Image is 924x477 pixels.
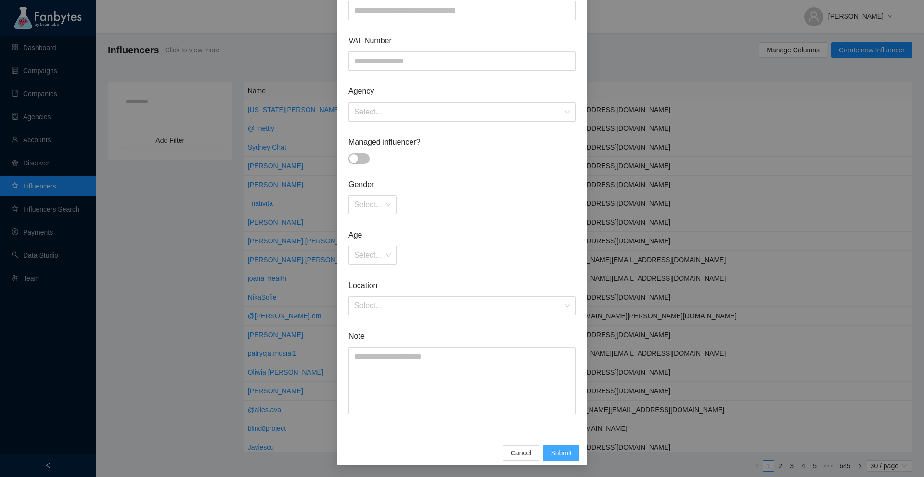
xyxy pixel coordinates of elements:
span: Age [348,229,576,241]
button: Submit [543,445,579,461]
span: Note [348,330,576,342]
span: Cancel [511,448,532,458]
span: Agency [348,85,576,97]
button: Cancel [503,445,539,461]
span: Gender [348,178,576,190]
span: Submit [551,448,572,458]
span: Managed influencer? [348,136,576,148]
span: Location [348,279,576,291]
span: VAT Number [348,35,576,47]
